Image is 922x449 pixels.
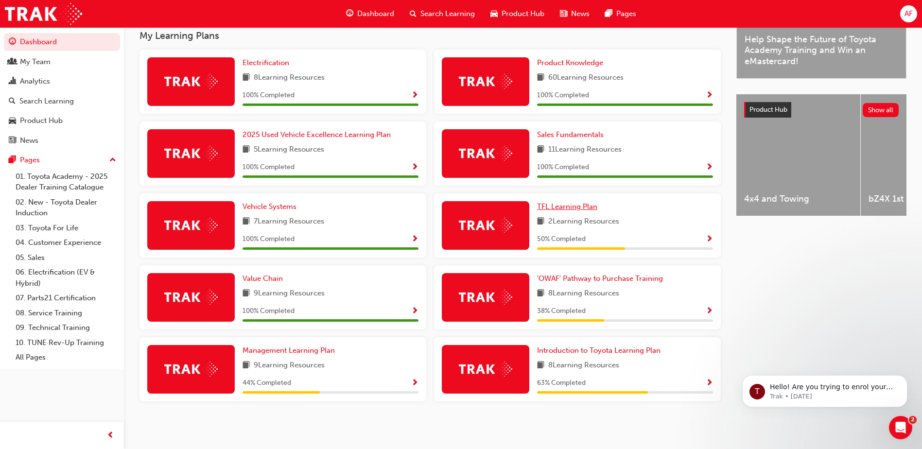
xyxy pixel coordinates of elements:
span: Show Progress [411,91,418,100]
span: 9 Learning Resources [254,288,325,300]
span: 2 [909,416,917,424]
span: Show Progress [706,91,713,100]
span: 9 Learning Resources [254,360,325,372]
button: Show Progress [706,89,713,102]
a: Vehicle Systems [243,201,300,212]
button: AF [900,5,917,22]
a: Search Learning [4,92,120,110]
span: guage-icon [9,38,16,47]
span: Management Learning Plan [243,346,335,355]
a: 03. Toyota For Life [12,221,120,236]
span: 8 Learning Resources [548,288,619,300]
span: car-icon [490,8,498,20]
div: News [20,135,38,146]
span: 100 % Completed [243,162,295,173]
img: Trak [164,218,218,233]
span: people-icon [9,58,16,67]
a: News [4,132,120,150]
span: book-icon [537,72,544,84]
span: 100 % Completed [537,162,589,173]
span: pages-icon [605,8,612,20]
span: pages-icon [9,156,16,165]
span: news-icon [560,8,567,20]
a: Product Knowledge [537,57,607,69]
span: search-icon [9,97,16,106]
span: Show Progress [411,307,418,316]
span: Search Learning [420,8,475,19]
button: DashboardMy TeamAnalyticsSearch LearningProduct HubNews [4,31,120,151]
span: Show Progress [706,379,713,388]
span: 8 Learning Resources [254,72,325,84]
a: 09. Technical Training [12,320,120,335]
span: 63 % Completed [537,378,586,389]
img: Trak [164,74,218,89]
iframe: Intercom live chat [889,416,912,439]
a: 05. Sales [12,250,120,265]
a: Product Hub [4,112,120,130]
a: Sales Fundamentals [537,129,608,140]
span: book-icon [537,288,544,300]
a: 02. New - Toyota Dealer Induction [12,195,120,221]
button: Show Progress [411,161,418,173]
a: 2025 Used Vehicle Excellence Learning Plan [243,129,395,140]
span: Show Progress [706,163,713,172]
span: Value Chain [243,274,283,283]
a: 07. Parts21 Certification [12,291,120,306]
span: news-icon [9,137,16,145]
span: 38 % Completed [537,306,586,317]
span: Help Shape the Future of Toyota Academy Training and Win an eMastercard! [745,34,898,67]
span: search-icon [410,8,417,20]
a: 04. Customer Experience [12,235,120,250]
span: Product Knowledge [537,58,603,67]
button: Show Progress [411,305,418,317]
img: Trak [5,3,82,25]
button: Pages [4,151,120,169]
span: 60 Learning Resources [548,72,624,84]
a: 08. Service Training [12,306,120,321]
a: My Team [4,53,120,71]
a: 01. Toyota Academy - 2025 Dealer Training Catalogue [12,169,120,195]
img: Trak [459,74,512,89]
img: Trak [459,290,512,305]
span: Show Progress [706,235,713,244]
a: 'OWAF' Pathway to Purchase Training [537,273,667,284]
button: Show all [863,103,899,117]
div: My Team [20,56,51,68]
button: Show Progress [706,161,713,173]
span: Pages [616,8,636,19]
button: Show Progress [706,233,713,245]
img: Trak [459,218,512,233]
span: News [571,8,590,19]
span: 8 Learning Resources [548,360,619,372]
button: Show Progress [411,89,418,102]
span: Electrification [243,58,289,67]
a: 06. Electrification (EV & Hybrid) [12,265,120,291]
a: Value Chain [243,273,287,284]
div: Search Learning [19,96,74,107]
p: Message from Trak, sent 1w ago [42,37,168,46]
span: Hello! Are you trying to enrol your staff in a face to face training session? Check out the video... [42,28,165,75]
span: 'OWAF' Pathway to Purchase Training [537,274,663,283]
span: book-icon [243,288,250,300]
span: 7 Learning Resources [254,216,324,228]
span: TFL Learning Plan [537,202,597,211]
span: Show Progress [706,307,713,316]
span: car-icon [9,117,16,125]
button: Show Progress [411,233,418,245]
a: Product HubShow all [744,102,899,118]
span: 44 % Completed [243,378,291,389]
a: news-iconNews [552,4,597,24]
span: 50 % Completed [537,234,586,245]
div: Analytics [20,76,50,87]
span: Product Hub [749,105,787,114]
span: guage-icon [346,8,353,20]
a: pages-iconPages [597,4,644,24]
span: book-icon [537,360,544,372]
a: 4x4 and Towing [736,94,860,216]
span: Product Hub [502,8,544,19]
span: Show Progress [411,235,418,244]
img: Trak [164,146,218,161]
a: 10. TUNE Rev-Up Training [12,335,120,350]
span: Sales Fundamentals [537,130,604,139]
